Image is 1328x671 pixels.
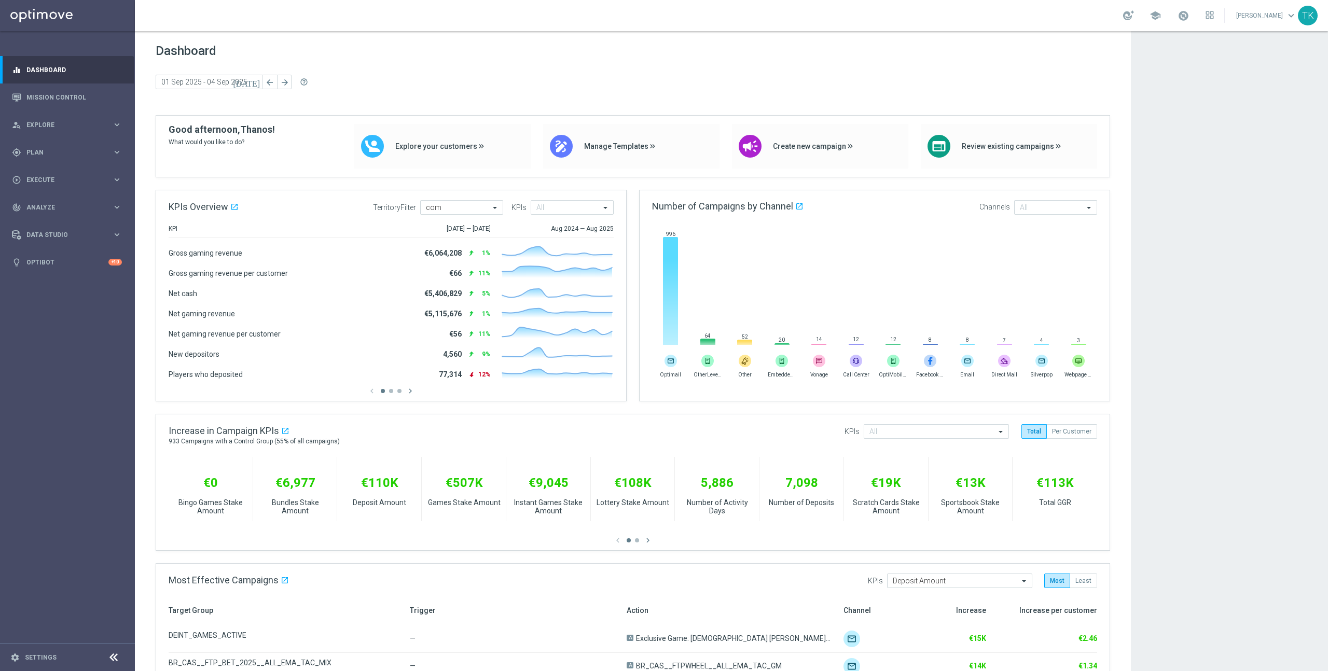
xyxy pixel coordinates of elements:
[12,148,112,157] div: Plan
[112,120,122,130] i: keyboard_arrow_right
[12,175,21,185] i: play_circle_outline
[26,122,112,128] span: Explore
[25,654,57,661] a: Settings
[12,120,112,130] div: Explore
[11,203,122,212] button: track_changes Analyze keyboard_arrow_right
[12,175,112,185] div: Execute
[1298,6,1318,25] div: TK
[1285,10,1297,21] span: keyboard_arrow_down
[26,204,112,211] span: Analyze
[11,121,122,129] button: person_search Explore keyboard_arrow_right
[26,248,108,276] a: Optibot
[112,202,122,212] i: keyboard_arrow_right
[11,258,122,267] button: lightbulb Optibot +10
[12,258,21,267] i: lightbulb
[12,203,112,212] div: Analyze
[11,176,122,184] button: play_circle_outline Execute keyboard_arrow_right
[11,66,122,74] button: equalizer Dashboard
[11,93,122,102] button: Mission Control
[112,230,122,240] i: keyboard_arrow_right
[1235,8,1298,23] a: [PERSON_NAME]keyboard_arrow_down
[12,83,122,111] div: Mission Control
[12,56,122,83] div: Dashboard
[26,149,112,156] span: Plan
[26,56,122,83] a: Dashboard
[10,653,20,662] i: settings
[26,232,112,238] span: Data Studio
[112,147,122,157] i: keyboard_arrow_right
[12,65,21,75] i: equalizer
[108,259,122,265] div: +10
[11,148,122,157] button: gps_fixed Plan keyboard_arrow_right
[12,148,21,157] i: gps_fixed
[1150,10,1161,21] span: school
[12,230,112,240] div: Data Studio
[112,175,122,185] i: keyboard_arrow_right
[26,177,112,183] span: Execute
[12,248,122,276] div: Optibot
[12,120,21,130] i: person_search
[12,203,21,212] i: track_changes
[26,83,122,111] a: Mission Control
[11,231,122,239] button: Data Studio keyboard_arrow_right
